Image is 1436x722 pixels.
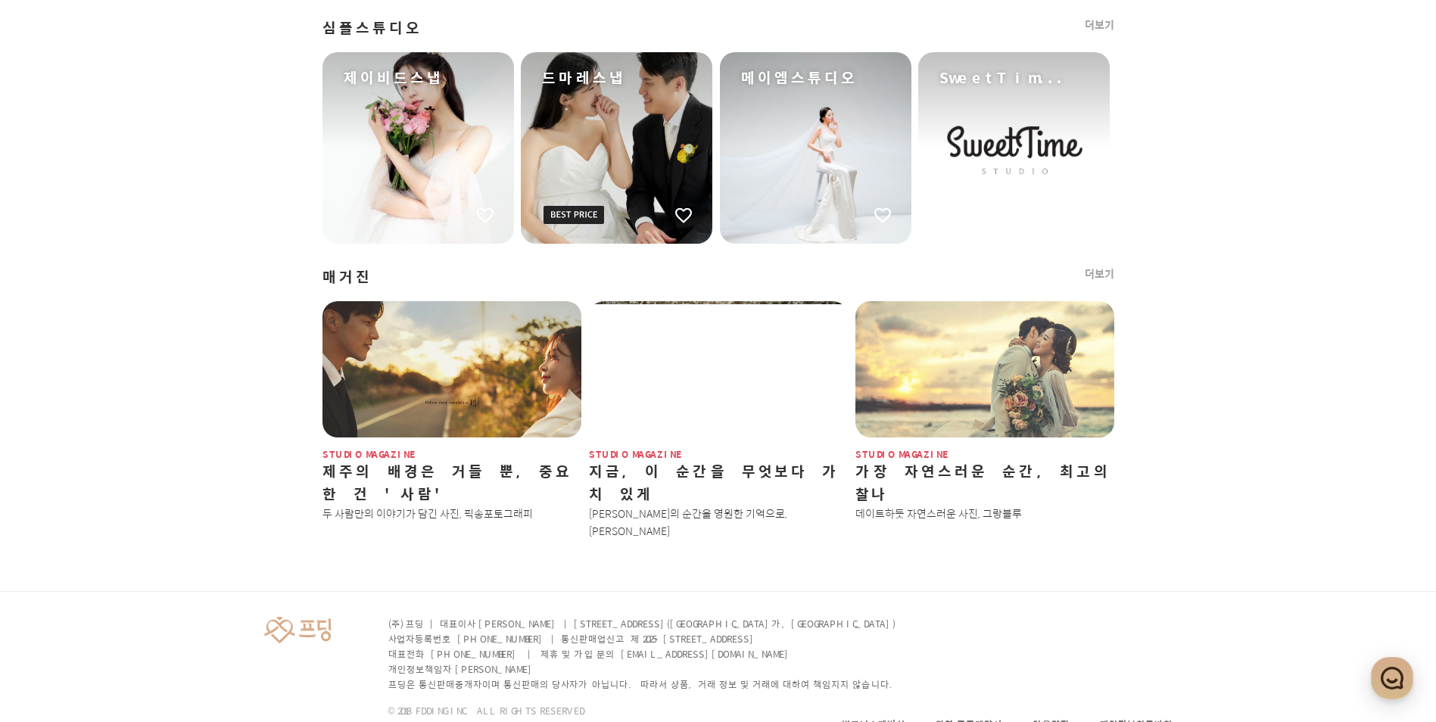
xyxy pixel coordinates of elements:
p: 사업자등록번호 [PHONE_NUMBER] | 통신판매업신고 제 2025-[STREET_ADDRESS] [388,631,899,646]
a: 설정 [195,480,291,518]
span: 설정 [234,503,252,515]
a: 대화 [100,480,195,518]
label: 지금, 이 순간을 무엇보다 가치 있게 [589,459,840,505]
span: 매거진 [322,266,372,288]
p: 프딩은 통신판매중개자이며 통신판매의 당사자가 아닙니다. 따라서 상품, 거래 정보 및 거래에 대하여 책임지지 않습니다. [388,677,899,692]
p: 개인정보책임자 [PERSON_NAME] [388,661,899,677]
a: studio magazine가장 자연스러운 순간, 최고의 찰나데이트하듯 자연스러운 사진, 그랑블루 [855,301,1114,522]
img: icon-bp-label2.9f32ef38.svg [544,206,604,224]
p: 데이트하듯 자연스러운 사진, 그랑블루 [855,505,1114,522]
span: 홈 [48,503,57,515]
span: SweetTim... [939,67,1066,89]
a: 메이엠스튜디오 [720,52,911,244]
span: 제이비드스냅 [344,67,444,89]
span: 드마레스냅 [542,67,626,89]
span: studio magazine [855,450,1114,459]
p: [PERSON_NAME]의 순간을 영원한 기억으로, [PERSON_NAME] [589,505,848,540]
a: studio magazine지금, 이 순간을 무엇보다 가치 있게[PERSON_NAME]의 순간을 영원한 기억으로, [PERSON_NAME] [589,301,848,540]
a: studio magazine제주의 배경은 거들 뿐, 중요한 건 '사람'두 사람만의 이야기가 담긴 사진, 픽송포토그래피 [322,301,581,522]
a: 홈 [5,480,100,518]
span: studio magazine [322,450,581,459]
a: 더보기 [1085,266,1114,282]
span: 메이엠스튜디오 [741,67,858,89]
p: (주) 프딩 | 대표이사 [PERSON_NAME] | [STREET_ADDRESS]([GEOGRAPHIC_DATA]가, [GEOGRAPHIC_DATA]) [388,616,899,631]
a: 제이비드스냅 [322,52,514,244]
p: 대표전화 [PHONE_NUMBER] | 제휴 및 가입 문의 [EMAIL_ADDRESS][DOMAIN_NAME] [388,646,899,661]
label: 가장 자연스러운 순간, 최고의 찰나 [855,459,1111,505]
a: 더보기 [1085,17,1114,33]
p: 두 사람만의 이야기가 담긴 사진, 픽송포토그래피 [322,505,581,522]
p: © 2018 FDDING INC. ALL RIGHTS RESERVED [388,704,899,717]
span: 대화 [139,503,157,515]
a: 드마레스냅 [521,52,712,244]
a: SweetTim... [918,52,1110,244]
span: 심플스튜디오 [322,17,422,39]
span: studio magazine [589,450,848,459]
label: 제주의 배경은 거들 뿐, 중요한 건 '사람' [322,459,572,505]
